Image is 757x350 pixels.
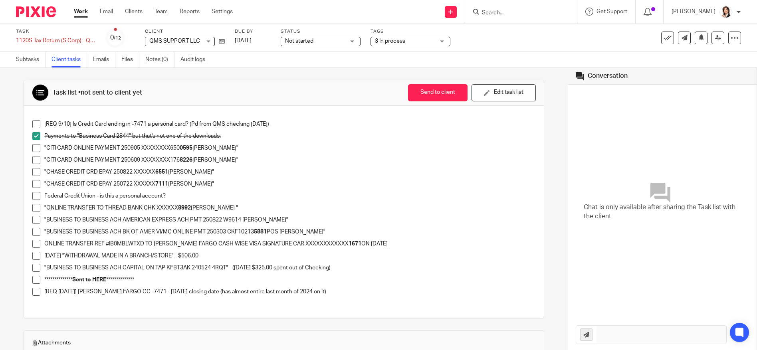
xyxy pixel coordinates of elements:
[481,10,553,17] input: Search
[74,8,88,16] a: Work
[588,72,628,80] div: Conversation
[44,240,535,248] p: ONLINE TRANSFER REF #IB0MBLWTXD TO [PERSON_NAME] FARGO CASH WISE VISA SIGNATURE CAR XXXXXXXXXXXX ...
[235,28,271,35] label: Due by
[145,52,174,67] a: Notes (0)
[44,264,535,272] p: "BUSINESS TO BUSINESS ACH CAPITAL ON TAP KFBT3AK 240524 4RQT" - ([DATE] $325.00 spent out of Chec...
[155,8,168,16] a: Team
[371,28,450,35] label: Tags
[44,180,535,188] p: "CHASE CREDIT CRD EPAY 250722 XXXXXX [PERSON_NAME]"
[155,181,168,187] strong: 7111
[110,33,121,42] div: 0
[44,120,535,128] p: [REQ 9/10] Is Credit Card ending in -7471 a personal card? (Pd from QMS checking [DATE])
[93,52,115,67] a: Emails
[44,252,535,260] p: [DATE] "WITHDRAWAL MADE IN A BRANCH/STORE" - $506.00
[180,157,192,163] strong: 8226
[472,84,536,101] button: Edit task list
[375,38,405,44] span: 3 In process
[155,169,168,175] strong: 6551
[235,38,252,44] span: [DATE]
[16,37,96,45] div: 1120S Tax Return (S Corp) - QBO
[180,52,211,67] a: Audit logs
[100,8,113,16] a: Email
[44,132,535,140] p: Payments to "Business Card 2844" but that's not one of the downloads.
[53,89,142,97] div: Task list •
[145,28,225,35] label: Client
[719,6,732,18] img: BW%20Website%203%20-%20square.jpg
[285,38,313,44] span: Not started
[52,52,87,67] a: Client tasks
[149,38,200,44] span: QMS SUPPORT LLC
[584,203,741,221] span: Chat is only available after sharing the Task list with the client
[178,205,191,211] strong: 8992
[44,216,535,224] p: "BUSINESS TO BUSINESS ACH AMERICAN EXPRESS ACH PMT 250822 W9614 [PERSON_NAME]"
[32,339,71,347] span: Attachments
[254,229,267,235] strong: 5881
[16,6,56,17] img: Pixie
[81,89,142,96] span: not sent to client yet
[121,52,139,67] a: Files
[114,36,121,40] small: /12
[180,145,192,151] strong: 0595
[16,28,96,35] label: Task
[408,84,468,101] button: Send to client
[44,144,535,152] p: "CITI CARD ONLINE PAYMENT 250905 XXXXXXXX650 [PERSON_NAME]"
[44,228,535,236] p: "BUSINESS TO BUSINESS ACH BK OF AMER VI/MC ONLINE PMT 250303 CKF10213 POS [PERSON_NAME]"
[180,8,200,16] a: Reports
[349,241,361,247] strong: 1671
[16,52,46,67] a: Subtasks
[212,8,233,16] a: Settings
[44,192,535,200] p: Federal Credit Union - is this a personal account?
[72,277,106,283] strong: Sent to HERE
[44,288,535,296] p: [REQ [DATE]] [PERSON_NAME] FARGO CC -7471 - [DATE] closing date (has almost entire last month of ...
[44,204,535,212] p: "ONLINE TRANSFER TO THREAD BANK CHK XXXXXX [PERSON_NAME] "
[281,28,361,35] label: Status
[672,8,715,16] p: [PERSON_NAME]
[125,8,143,16] a: Clients
[44,156,535,164] p: "CITI CARD ONLINE PAYMENT 250609 XXXXXXXX176 [PERSON_NAME]"
[596,9,627,14] span: Get Support
[44,168,535,176] p: "CHASE CREDIT CRD EPAY 250822 XXXXXX [PERSON_NAME]"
